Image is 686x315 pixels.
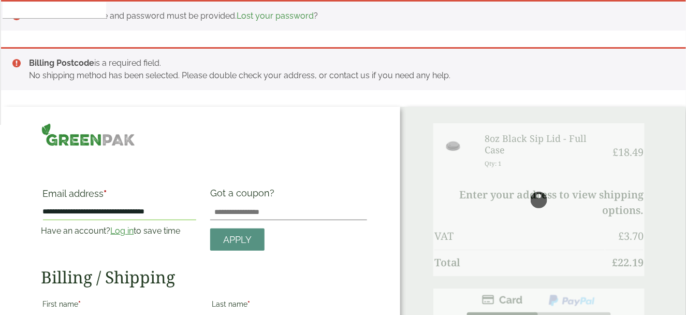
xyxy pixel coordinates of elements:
label: Got a coupon? [210,188,279,204]
abbr: required [79,300,81,308]
li: No shipping method has been selected. Please double check your address, or contact us if you need... [29,69,669,82]
label: Email address [43,189,197,204]
h2: Billing / Shipping [41,267,367,287]
abbr: required [104,188,107,199]
li: : A username and password must be provided. ? [29,10,669,22]
label: Last name [212,297,366,314]
p: Have an account? to save time [41,225,198,237]
img: GreenPak Supplies [41,123,136,146]
abbr: required [247,300,250,308]
a: Apply [210,228,265,251]
span: Apply [223,234,252,246]
a: Log in [111,226,134,236]
strong: Billing Postcode [29,58,94,68]
label: First name [43,297,197,314]
a: Lost your password [237,11,314,21]
li: is a required field. [29,57,669,69]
